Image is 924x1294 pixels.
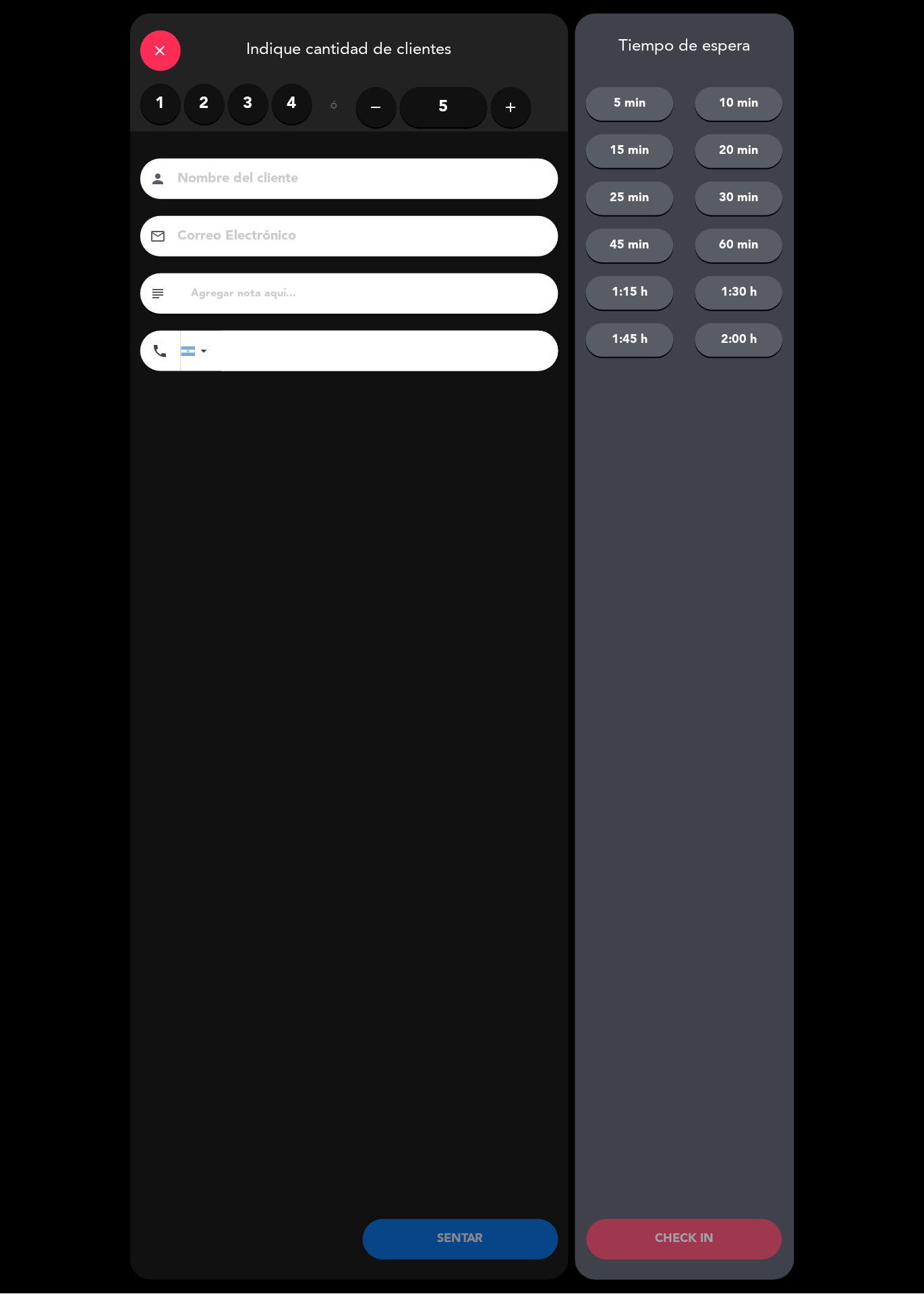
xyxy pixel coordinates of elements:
[586,229,674,263] button: 45 min
[150,171,167,187] i: person
[152,43,169,59] i: close
[695,276,783,310] button: 1:30 h
[695,87,783,121] button: 10 min
[150,228,167,244] i: email
[140,84,181,124] label: 1
[587,1220,782,1260] button: CHECK IN
[363,1220,558,1260] button: SENTAR
[181,331,212,371] div: Argentina: +54
[190,284,548,303] input: Agregar nota aquí...
[586,134,674,168] button: 15 min
[152,343,169,359] i: phone
[150,286,167,302] i: subject
[695,323,783,357] button: 2:00 h
[228,84,268,124] label: 3
[272,84,312,124] label: 4
[491,87,531,128] button: add
[312,84,356,131] div: ó
[695,134,783,168] button: 20 min
[695,229,783,263] button: 60 min
[356,87,397,128] button: remove
[586,276,674,310] button: 1:15 h
[586,182,674,215] button: 25 min
[586,87,674,121] button: 5 min
[130,14,569,84] div: Indique cantidad de clientes
[177,167,541,191] input: Nombre del cliente
[184,84,225,124] label: 2
[586,323,674,357] button: 1:45 h
[503,99,519,115] i: add
[177,225,541,248] input: Correo Electrónico
[368,99,384,115] i: remove
[575,37,795,57] div: Tiempo de espera
[695,182,783,215] button: 30 min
